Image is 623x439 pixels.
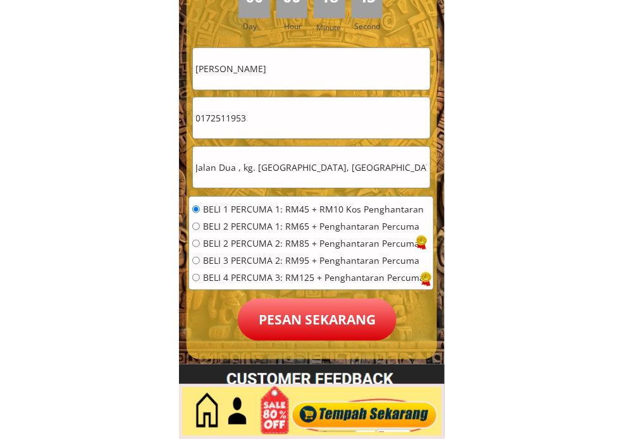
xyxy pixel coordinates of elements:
[243,20,274,32] h3: Day
[355,20,386,32] h3: Second
[193,48,430,89] input: Nama
[284,20,311,32] h3: Hour
[203,222,424,231] span: BELI 2 PERCUMA 1: RM65 + Penghantaran Percuma
[203,273,424,282] span: BELI 4 PERCUMA 3: RM125 + Penghantaran Percuma
[193,97,430,139] input: Telefon
[203,205,424,214] span: BELI 1 PERCUMA 1: RM45 + RM10 Kos Penghantaran
[316,22,344,34] h3: Minute
[203,256,424,265] span: BELI 3 PERCUMA 2: RM95 + Penghantaran Percuma
[203,239,424,248] span: BELI 2 PERCUMA 2: RM85 + Penghantaran Percuma
[193,147,430,188] input: Alamat
[238,299,397,341] p: Pesan sekarang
